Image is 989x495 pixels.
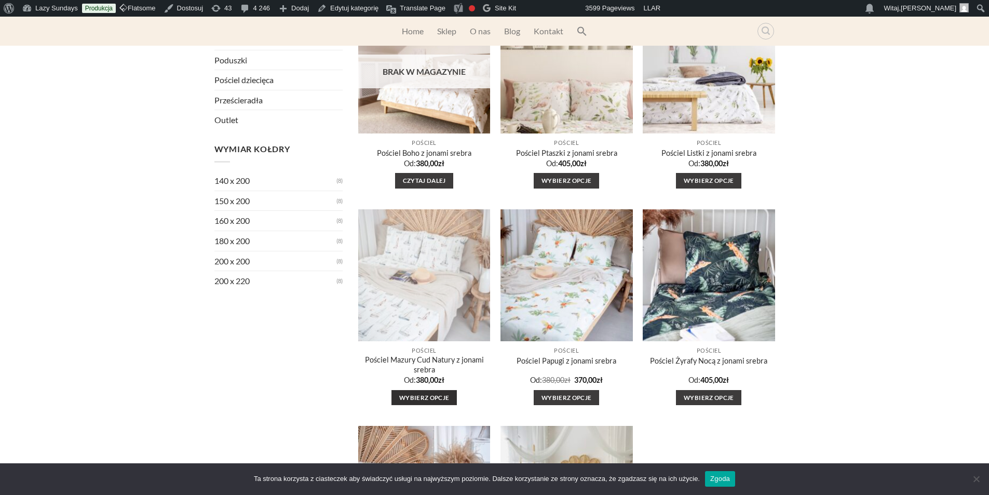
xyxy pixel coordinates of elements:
span: [PERSON_NAME] [901,4,956,12]
svg: Search [577,26,587,36]
span: Od: [546,159,558,168]
a: Pościel Papugi z jonami srebra [517,356,616,366]
span: Od: [530,376,542,384]
span: zł [723,376,729,384]
bdi: 370,00 [574,376,603,384]
bdi: 380,00 [542,376,571,384]
a: Pościel dziecięca [214,70,343,90]
a: Wyszukiwarka [757,23,774,39]
a: Zgoda [705,471,735,487]
span: Od: [688,159,700,168]
a: Pościel Boho z jonami srebra [377,149,471,158]
a: 160 x 200 [214,211,337,231]
a: Przeczytaj więcej o „Pościel Mazury Cud Natury z jonami srebra” [391,390,457,406]
span: Od: [404,376,416,384]
span: (8) [336,272,343,290]
a: 140 x 200 [214,171,337,191]
bdi: 405,00 [700,376,729,384]
a: 150 x 200 [214,191,337,211]
span: (8) [336,192,343,210]
a: Pościel Żyrafy Nocą z jonami srebra [650,356,767,366]
p: Pościel [363,140,485,146]
a: 180 x 200 [214,231,337,251]
a: O nas [470,22,491,41]
p: Pościel [363,347,485,354]
a: Pościel Mazury Cud Natury z jonami srebra [363,355,485,374]
a: Poduszki [214,50,343,70]
span: zł [438,159,444,168]
span: Ta strona korzysta z ciasteczek aby świadczyć usługi na najwyższym poziomie. Dalsze korzystanie z... [254,474,700,484]
img: Views over 48 hours. Click for more Jetpack Stats. [525,3,584,15]
a: Pościel Ptaszki z jonami srebra [516,149,617,158]
a: Blog [504,22,520,41]
a: Przeczytaj więcej o „Pościel Listki z jonami srebra” [676,173,741,189]
div: Brak w magazynie [358,55,491,89]
span: zł [580,159,587,168]
a: Przeczytaj więcej o „Pościel Ptaszki z jonami srebra” [534,173,599,189]
bdi: 380,00 [700,159,729,168]
span: zł [723,159,729,168]
span: Od: [404,159,416,168]
a: Przeczytaj więcej o „Pościel Boho z jonami srebra” [395,173,454,189]
a: 200 x 200 [214,251,337,271]
a: Kontakt [534,22,563,41]
span: Od: [688,376,700,384]
a: Produkcja [82,4,116,13]
span: zł [438,376,444,384]
span: Wymiar kołdry [214,144,290,154]
p: Pościel [506,347,628,354]
span: Nie wyrażam zgody [971,474,981,484]
a: Search Icon Link [577,21,587,42]
a: 200 x 220 [214,271,337,291]
a: Przeczytaj więcej o „Pościel Żyrafy Nocą z jonami srebra” [676,390,741,406]
span: zł [597,376,603,384]
span: (8) [336,212,343,230]
span: (8) [336,172,343,190]
a: Pościel Listki z jonami srebra [661,149,756,158]
p: Pościel [648,140,770,146]
span: (8) [336,232,343,250]
a: Outlet [214,110,343,130]
a: Prześcieradła [214,90,343,110]
span: (8) [336,252,343,270]
p: Pościel [506,140,628,146]
a: Home [402,22,424,41]
bdi: 380,00 [416,376,444,384]
div: Nie ustawiono frazy kluczowej [469,5,475,11]
a: Sklep [437,22,456,41]
span: Site Kit [495,4,516,12]
a: Przeczytaj więcej o „Pościel Papugi z jonami srebra” [534,390,599,406]
p: Pościel [648,347,770,354]
span: zł [564,376,571,384]
bdi: 405,00 [558,159,587,168]
bdi: 380,00 [416,159,444,168]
